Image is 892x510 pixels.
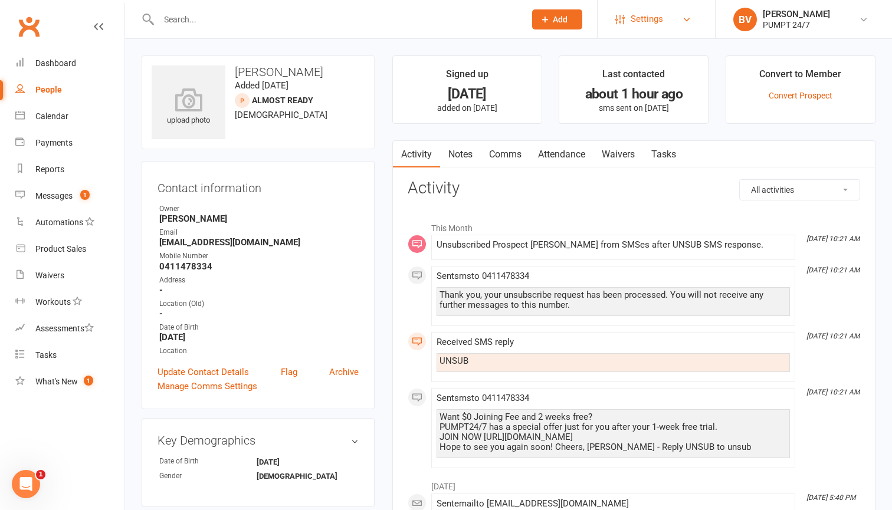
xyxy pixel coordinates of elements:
[159,456,257,467] div: Date of Birth
[570,103,697,113] p: sms sent on [DATE]
[159,227,359,238] div: Email
[159,285,359,295] strong: -
[35,111,68,121] div: Calendar
[12,470,40,498] iframe: Intercom live chat
[35,271,64,280] div: Waivers
[806,235,860,243] i: [DATE] 10:21 AM
[570,88,697,100] div: about 1 hour ago
[159,203,359,215] div: Owner
[80,190,90,200] span: 1
[404,88,531,100] div: [DATE]
[158,365,249,379] a: Update Contact Details
[158,434,359,447] h3: Key Demographics
[446,67,488,88] div: Signed up
[84,376,93,386] span: 1
[437,393,529,403] span: Sent sms to 0411478334
[35,85,62,94] div: People
[35,324,94,333] div: Assessments
[15,289,124,315] a: Workouts
[159,237,359,248] strong: [EMAIL_ADDRESS][DOMAIN_NAME]
[152,65,365,78] h3: [PERSON_NAME]
[440,412,787,452] div: Want $0 Joining Fee and 2 weeks free? PUMPT24/7 has a special offer just for you after your 1-wee...
[437,337,790,347] div: Received SMS reply
[15,130,124,156] a: Payments
[643,141,684,168] a: Tasks
[159,346,359,357] div: Location
[437,240,790,250] div: Unsubscribed Prospect [PERSON_NAME] from SMSes after UNSUB SMS response.
[408,216,860,235] li: This Month
[532,9,582,29] button: Add
[437,498,629,509] span: Sent email to [EMAIL_ADDRESS][DOMAIN_NAME]
[553,15,568,24] span: Add
[235,110,327,120] span: [DEMOGRAPHIC_DATA]
[14,12,44,41] a: Clubworx
[440,141,481,168] a: Notes
[15,236,124,262] a: Product Sales
[733,8,757,31] div: BV
[15,315,124,342] a: Assessments
[159,251,359,262] div: Mobile Number
[159,261,359,272] strong: 0411478334
[152,88,225,127] div: upload photo
[35,138,73,147] div: Payments
[593,141,643,168] a: Waivers
[408,474,860,493] li: [DATE]
[763,19,830,30] div: PUMPT 24/7
[158,379,257,393] a: Manage Comms Settings
[159,308,359,319] strong: -
[35,377,78,386] div: What's New
[806,493,855,502] i: [DATE] 5:40 PM
[440,290,787,310] div: Thank you, your unsubscribe request has been processed. You will not receive any further messages...
[437,271,529,281] span: Sent sms to 0411478334
[15,183,124,209] a: Messages 1
[159,332,359,343] strong: [DATE]
[393,141,440,168] a: Activity
[530,141,593,168] a: Attendance
[408,179,860,198] h3: Activity
[159,298,359,310] div: Location (Old)
[35,297,71,307] div: Workouts
[155,11,517,28] input: Search...
[15,50,124,77] a: Dashboard
[806,388,860,396] i: [DATE] 10:21 AM
[281,365,297,379] a: Flag
[15,209,124,236] a: Automations
[15,103,124,130] a: Calendar
[35,58,76,68] div: Dashboard
[158,177,359,195] h3: Contact information
[404,103,531,113] p: added on [DATE]
[35,244,86,254] div: Product Sales
[35,164,64,174] div: Reports
[769,91,832,100] a: Convert Prospect
[159,275,359,286] div: Address
[15,262,124,289] a: Waivers
[252,96,313,105] span: Almost Ready
[15,77,124,103] a: People
[35,218,83,227] div: Automations
[763,9,830,19] div: [PERSON_NAME]
[481,141,530,168] a: Comms
[159,213,359,224] strong: [PERSON_NAME]
[159,470,257,482] div: Gender
[602,67,665,88] div: Last contacted
[329,365,359,379] a: Archive
[631,6,663,32] span: Settings
[759,67,841,88] div: Convert to Member
[36,470,45,479] span: 1
[257,472,337,481] strong: [DEMOGRAPHIC_DATA]
[35,191,73,200] div: Messages
[15,368,124,395] a: What's New1
[35,350,57,360] div: Tasks
[806,266,860,274] i: [DATE] 10:21 AM
[15,156,124,183] a: Reports
[257,458,324,466] strong: [DATE]
[15,342,124,368] a: Tasks
[806,332,860,340] i: [DATE] 10:21 AM
[159,322,359,333] div: Date of Birth
[235,80,288,91] time: Added [DATE]
[440,356,787,366] div: UNSUB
